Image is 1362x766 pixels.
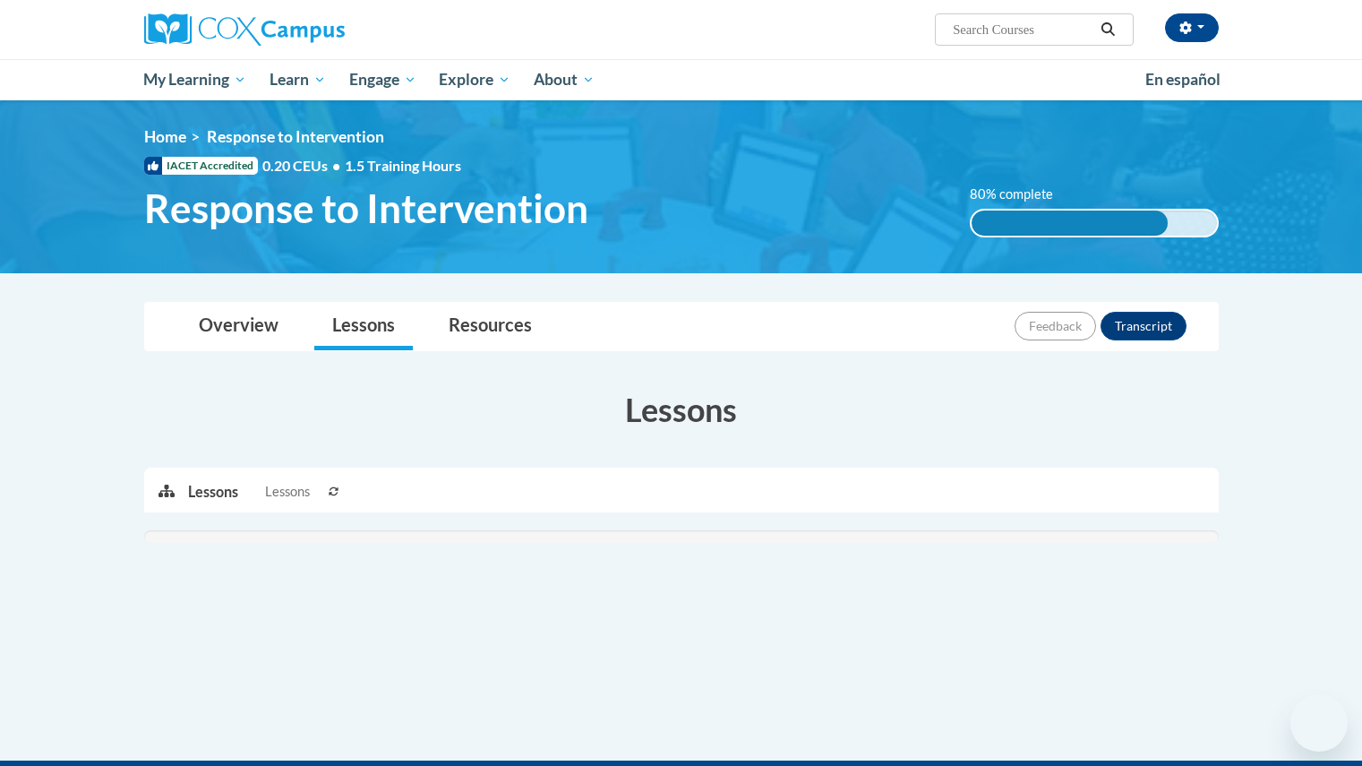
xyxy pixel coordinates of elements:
[188,482,238,502] p: Lessons
[144,157,258,175] span: IACET Accredited
[207,127,384,146] span: Response to Intervention
[427,59,522,100] a: Explore
[314,303,413,350] a: Lessons
[431,303,550,350] a: Resources
[258,59,338,100] a: Learn
[1101,312,1186,340] button: Transcript
[1015,312,1096,340] button: Feedback
[534,69,595,90] span: About
[144,13,484,46] a: Cox Campus
[1094,19,1121,40] button: Search
[1145,70,1221,89] span: En español
[970,185,1073,204] label: 80% complete
[345,157,461,174] span: 1.5 Training Hours
[143,69,246,90] span: My Learning
[270,69,326,90] span: Learn
[951,19,1094,40] input: Search Courses
[1134,61,1232,99] a: En español
[181,303,296,350] a: Overview
[117,59,1246,100] div: Main menu
[144,387,1219,432] h3: Lessons
[338,59,428,100] a: Engage
[144,13,345,46] img: Cox Campus
[262,156,345,176] span: 0.20 CEUs
[1165,13,1219,42] button: Account Settings
[265,482,310,502] span: Lessons
[133,59,259,100] a: My Learning
[522,59,606,100] a: About
[439,69,510,90] span: Explore
[1290,694,1348,752] iframe: Button to launch messaging window
[972,211,1168,236] div: 80% complete
[349,69,416,90] span: Engage
[144,127,186,146] a: Home
[144,185,588,232] span: Response to Intervention
[332,157,340,174] span: •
